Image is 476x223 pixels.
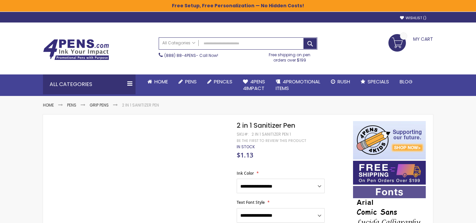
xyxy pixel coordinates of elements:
a: Pens [67,102,76,108]
span: $1.13 [237,151,253,159]
span: 4PROMOTIONAL ITEMS [276,78,320,92]
li: 2 in 1 Sanitizer Pen [122,103,159,108]
div: 2 in 1 Sanitizer Pen 1 [252,132,291,137]
a: Rush [326,74,355,89]
img: 4Pens Custom Pens and Promotional Products [43,39,109,60]
a: Blog [394,74,418,89]
div: Availability [237,144,255,150]
img: Free shipping on orders over $199 [353,161,426,185]
span: - Call Now! [164,53,218,58]
span: Specials [368,78,389,85]
span: Ink Color [237,170,254,176]
span: Pens [185,78,197,85]
span: 2 in 1 Sanitizer Pen [237,121,295,130]
a: Pencils [202,74,238,89]
a: Home [142,74,173,89]
img: 4pens 4 kids [353,121,426,159]
span: Text Font Style [237,200,265,205]
a: Grip Pens [90,102,109,108]
span: All Categories [162,40,195,46]
span: Home [154,78,168,85]
strong: SKU [237,131,249,137]
a: Home [43,102,54,108]
span: 4Pens 4impact [243,78,265,92]
a: (888) 88-4PENS [164,53,196,58]
a: All Categories [159,38,199,49]
span: Rush [337,78,350,85]
a: 4PROMOTIONALITEMS [270,74,326,96]
a: Specials [355,74,394,89]
a: 4Pens4impact [238,74,270,96]
a: Pens [173,74,202,89]
span: Pencils [214,78,232,85]
span: Blog [400,78,413,85]
div: Free shipping on pen orders over $199 [262,50,318,63]
a: Wishlist [400,16,426,21]
a: Be the first to review this product [237,138,306,143]
span: In stock [237,144,255,150]
div: All Categories [43,74,136,94]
